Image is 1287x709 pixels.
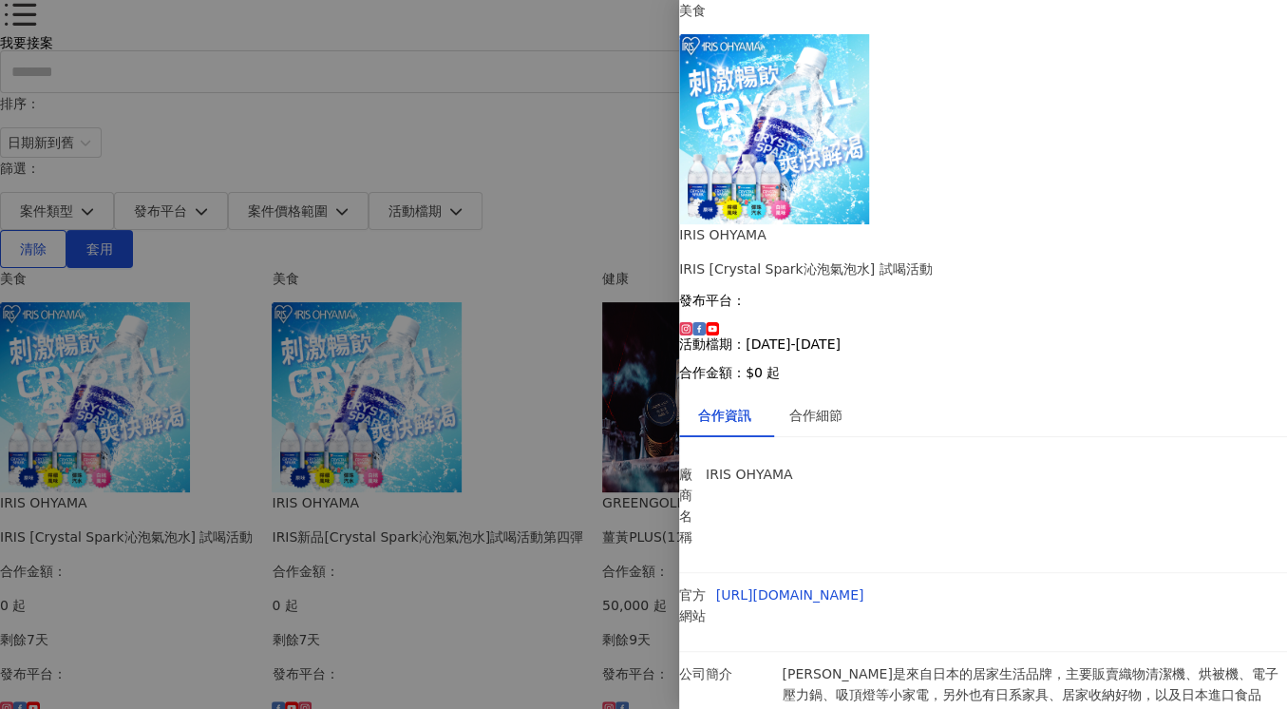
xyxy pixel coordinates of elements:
[716,587,864,603] a: [URL][DOMAIN_NAME]
[679,293,1287,308] p: 發布平台：
[706,464,829,485] p: IRIS OHYAMA
[679,224,1287,245] div: IRIS OHYAMA
[679,259,1287,279] div: IRIS [Crystal Spark沁泡氣泡水] 試喝活動
[679,584,707,626] p: 官方網站
[679,663,772,684] p: 公司簡介
[698,405,751,426] div: 合作資訊
[679,336,1287,352] p: 活動檔期：[DATE]-[DATE]
[679,464,696,547] p: 廠商名稱
[679,34,869,224] img: Crystal Spark 沁泡氣泡水
[789,405,842,426] div: 合作細節
[679,365,1287,380] p: 合作金額： $0 起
